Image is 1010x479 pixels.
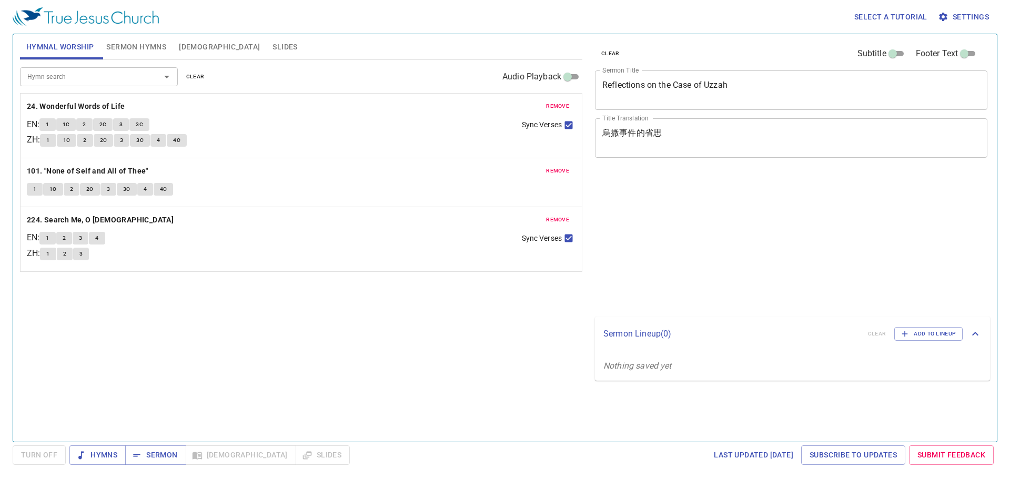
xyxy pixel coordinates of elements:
button: 3 [113,118,129,131]
b: 24. Wonderful Words of Life [27,100,125,113]
button: Sermon [125,445,186,465]
span: Hymnal Worship [26,40,94,54]
p: ZH : [27,134,40,146]
span: 1 [46,233,49,243]
button: 3C [117,183,137,196]
p: EN : [27,231,39,244]
button: 24. Wonderful Words of Life [27,100,127,113]
span: Footer Text [916,47,958,60]
button: 4 [150,134,166,147]
button: 3C [129,118,149,131]
span: Sermon Hymns [106,40,166,54]
span: 3C [136,136,144,145]
span: Audio Playback [502,70,561,83]
span: 4 [144,185,147,194]
span: Slides [272,40,297,54]
button: remove [540,213,575,226]
span: [DEMOGRAPHIC_DATA] [179,40,260,54]
span: 2C [100,136,107,145]
span: 1 [33,185,36,194]
button: Add to Lineup [894,327,963,341]
span: 1C [49,185,57,194]
span: 4 [157,136,160,145]
span: remove [546,166,569,176]
span: 3C [123,185,130,194]
button: Hymns [69,445,126,465]
span: clear [601,49,620,58]
a: Submit Feedback [909,445,994,465]
span: 1C [63,136,70,145]
span: 4C [173,136,180,145]
span: Select a tutorial [854,11,927,24]
span: remove [546,101,569,111]
textarea: 烏撒事件的省思 [602,128,980,148]
button: remove [540,100,575,113]
button: 3 [73,248,89,260]
button: 4 [89,232,105,244]
span: Subtitle [857,47,886,60]
span: 2 [63,233,66,243]
button: 1 [40,134,56,147]
span: 1 [46,249,49,259]
button: 3C [130,134,150,147]
span: Settings [940,11,989,24]
button: 1 [27,183,43,196]
span: 4 [95,233,98,243]
span: Sync Verses [522,119,562,130]
button: 1C [56,118,76,131]
span: Add to Lineup [901,329,956,339]
span: 1C [63,120,70,129]
button: 4C [167,134,187,147]
i: Nothing saved yet [603,361,672,371]
span: 2 [70,185,73,194]
p: Sermon Lineup ( 0 ) [603,328,860,340]
button: clear [595,47,626,60]
span: Hymns [78,449,117,462]
span: Sync Verses [522,233,562,244]
p: EN : [27,118,39,131]
button: 2C [80,183,100,196]
button: 224. Search Me, O [DEMOGRAPHIC_DATA] [27,213,176,227]
b: 224. Search Me, O [DEMOGRAPHIC_DATA] [27,213,174,227]
span: 2 [83,120,86,129]
button: Settings [936,7,993,27]
a: Subscribe to Updates [801,445,905,465]
button: 2 [57,248,73,260]
button: 2C [94,134,114,147]
span: Submit Feedback [917,449,985,462]
button: remove [540,165,575,177]
button: 1 [39,118,55,131]
span: 2 [83,136,86,145]
span: 3 [120,136,123,145]
span: 3 [79,233,82,243]
a: Last updated [DATE] [710,445,797,465]
span: 3C [136,120,143,129]
b: 101. "None of Self and All of Thee" [27,165,148,178]
button: 101. "None of Self and All of Thee" [27,165,150,178]
span: 2 [63,249,66,259]
div: Sermon Lineup(0)clearAdd to Lineup [595,317,990,351]
span: clear [186,72,205,81]
button: 2C [93,118,113,131]
span: 1 [46,136,49,145]
img: True Jesus Church [13,7,159,26]
button: Select a tutorial [850,7,932,27]
button: clear [180,70,211,83]
button: 3 [114,134,129,147]
p: ZH : [27,247,40,260]
textarea: Reflections on the Case of Uzzah [602,80,980,100]
span: 1 [46,120,49,129]
span: Last updated [DATE] [714,449,793,462]
span: 3 [107,185,110,194]
span: Sermon [134,449,177,462]
iframe: from-child [591,169,910,312]
button: 4 [137,183,153,196]
button: 4C [154,183,174,196]
button: Open [159,69,174,84]
button: 2 [64,183,79,196]
span: 3 [119,120,123,129]
button: 3 [73,232,88,244]
button: 1 [40,248,56,260]
button: 2 [56,232,72,244]
span: 2C [86,185,94,194]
